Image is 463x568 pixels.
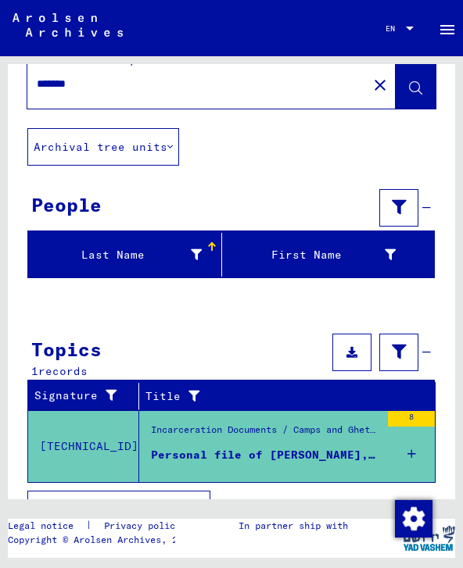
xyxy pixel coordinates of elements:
div: Title [145,384,420,409]
span: 1 [31,364,38,378]
div: People [31,191,102,219]
div: Signature [34,384,142,409]
a: Privacy policy [92,519,199,533]
td: [TECHNICAL_ID] [28,410,139,482]
button: Toggle sidenav [432,13,463,44]
div: Incarceration Documents / Camps and Ghettos / Mauthausen Concentration Camp / Individual Document... [151,423,380,445]
img: Change consent [395,500,432,538]
div: First Name [228,242,415,267]
mat-header-cell: Last Name [28,233,222,277]
div: | [8,519,199,533]
p: Copyright © Arolsen Archives, 2021 [8,533,199,547]
img: Arolsen_neg.svg [13,13,123,37]
span: records [38,364,88,378]
a: Legal notice [8,519,86,533]
span: EN [386,24,403,33]
div: Topics [31,335,102,363]
div: Last Name [34,247,202,263]
p: In partner ship with [239,519,348,533]
div: Signature [34,388,127,404]
div: Title [145,388,404,405]
mat-header-cell: First Name [222,233,434,277]
div: Personal file of [PERSON_NAME], born on [DEMOGRAPHIC_DATA] [151,447,380,463]
button: Show all search results [27,491,210,528]
div: Last Name [34,242,221,267]
mat-icon: close [371,76,389,95]
div: 8 [388,411,435,427]
button: Archival tree units [27,128,179,166]
img: yv_logo.png [400,519,458,558]
div: First Name [228,247,396,263]
button: Clear [364,69,396,100]
mat-icon: Side nav toggle icon [438,20,457,39]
